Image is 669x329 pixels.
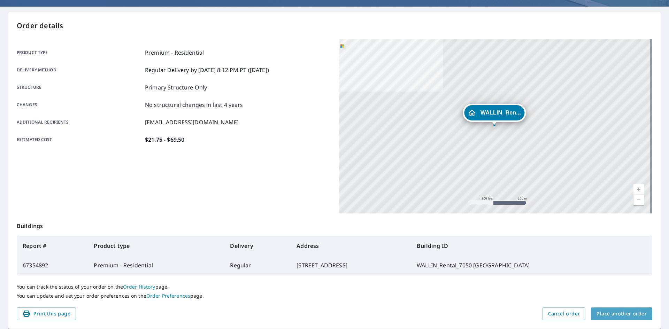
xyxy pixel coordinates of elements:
td: Premium - Residential [88,256,224,275]
span: Print this page [22,310,70,318]
p: Delivery method [17,66,142,74]
button: Cancel order [543,307,586,320]
span: Place another order [597,310,647,318]
a: Order Preferences [146,292,190,299]
a: Current Level 17, Zoom In [633,184,644,195]
p: You can track the status of your order on the page. [17,284,652,290]
th: Product type [88,236,224,256]
span: Cancel order [548,310,580,318]
span: WALLIN_Ren... [480,110,521,115]
p: Additional recipients [17,118,142,126]
th: Report # [17,236,88,256]
p: Estimated cost [17,135,142,144]
p: [EMAIL_ADDRESS][DOMAIN_NAME] [145,118,239,126]
th: Address [291,236,411,256]
p: Premium - Residential [145,48,204,57]
p: Order details [17,21,652,31]
p: No structural changes in last 4 years [145,101,243,109]
p: You can update and set your order preferences on the page. [17,293,652,299]
a: Current Level 17, Zoom Out [633,195,644,205]
button: Place another order [591,307,652,320]
td: 67354892 [17,256,88,275]
td: WALLIN_Rental_7050 [GEOGRAPHIC_DATA] [411,256,652,275]
p: Changes [17,101,142,109]
p: Structure [17,83,142,92]
td: [STREET_ADDRESS] [291,256,411,275]
th: Delivery [224,236,291,256]
button: Print this page [17,307,76,320]
p: Regular Delivery by [DATE] 8:12 PM PT ([DATE]) [145,66,269,74]
p: Product type [17,48,142,57]
p: $21.75 - $69.50 [145,135,184,144]
th: Building ID [411,236,652,256]
p: Primary Structure Only [145,83,207,92]
a: Order History [123,283,155,290]
p: Buildings [17,213,652,236]
div: Dropped pin, building WALLIN_Rental_7050 Bee Ridge, Residential property, 7050 Bee Ridge Rd Saras... [463,104,526,125]
td: Regular [224,256,291,275]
